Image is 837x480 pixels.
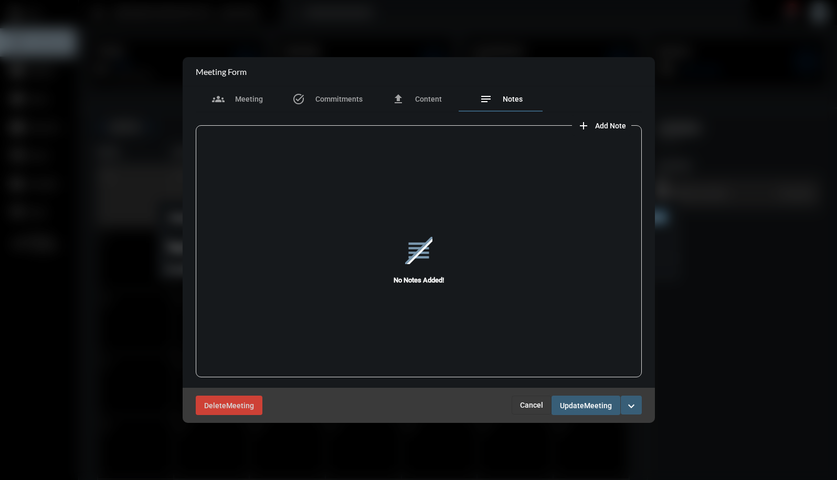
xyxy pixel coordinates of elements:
span: Commitments [315,95,363,103]
span: Add Note [595,122,626,130]
span: Delete [204,401,226,410]
span: Meeting [226,401,254,410]
h2: Meeting Form [196,67,247,77]
h5: No Notes Added! [196,276,642,284]
mat-icon: file_upload [392,93,405,105]
mat-icon: task_alt [292,93,305,105]
button: DeleteMeeting [196,396,262,415]
mat-icon: expand_more [625,400,638,412]
span: Update [560,401,584,410]
mat-icon: notes [480,93,492,105]
mat-icon: groups [212,93,225,105]
span: Cancel [520,401,543,409]
span: Content [415,95,442,103]
button: UpdateMeeting [552,396,620,415]
span: Meeting [584,401,612,410]
button: add note [572,115,631,136]
span: Meeting [235,95,263,103]
span: Notes [503,95,523,103]
mat-icon: add [577,119,590,132]
button: Cancel [512,396,552,414]
mat-icon: reorder [405,237,432,264]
